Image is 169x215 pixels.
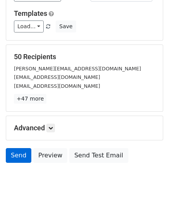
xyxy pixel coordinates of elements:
[14,66,141,72] small: [PERSON_NAME][EMAIL_ADDRESS][DOMAIN_NAME]
[14,9,47,17] a: Templates
[14,20,44,32] a: Load...
[14,74,100,80] small: [EMAIL_ADDRESS][DOMAIN_NAME]
[33,148,67,163] a: Preview
[6,148,31,163] a: Send
[130,178,169,215] iframe: Chat Widget
[56,20,76,32] button: Save
[14,94,46,104] a: +47 more
[14,83,100,89] small: [EMAIL_ADDRESS][DOMAIN_NAME]
[14,53,155,61] h5: 50 Recipients
[69,148,128,163] a: Send Test Email
[14,124,155,132] h5: Advanced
